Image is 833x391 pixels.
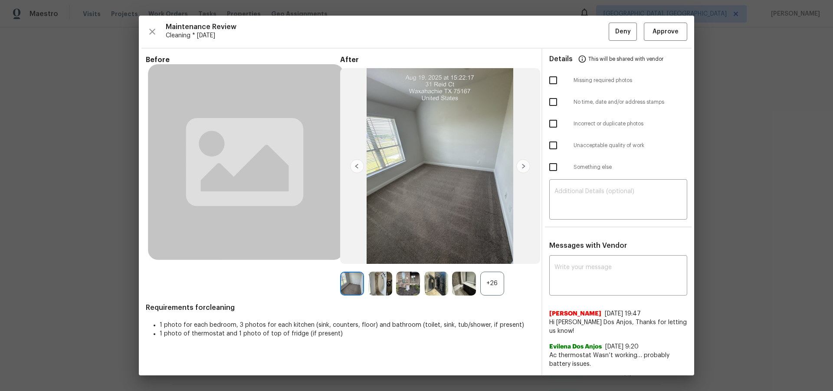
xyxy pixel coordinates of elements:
img: left-chevron-button-url [350,159,364,173]
span: No time, date and/or address stamps [574,99,687,106]
span: Hi [PERSON_NAME] Dos Anjos, Thanks for letting us know! [549,318,687,335]
span: Unacceptable quality of work [574,142,687,149]
span: Incorrect or duplicate photos [574,120,687,128]
img: right-chevron-button-url [516,159,530,173]
span: Ac thermostat Wasn’t working… probably battery issues. [549,351,687,368]
button: Deny [609,23,637,41]
span: Messages with Vendor [549,242,627,249]
li: 1 photo of thermostat and 1 photo of top of fridge (if present) [160,329,535,338]
span: [DATE] 9:20 [605,344,639,350]
div: Something else [542,156,694,178]
span: Details [549,49,573,69]
span: After [340,56,535,64]
span: Approve [653,26,679,37]
span: This will be shared with vendor [588,49,663,69]
span: [DATE] 19:47 [605,311,641,317]
div: Missing required photos [542,69,694,91]
li: 1 photo for each bedroom, 3 photos for each kitchen (sink, counters, floor) and bathroom (toilet,... [160,321,535,329]
span: Before [146,56,340,64]
div: No time, date and/or address stamps [542,91,694,113]
button: Approve [644,23,687,41]
span: Something else [574,164,687,171]
span: Deny [615,26,631,37]
div: +26 [480,272,504,296]
span: Cleaning * [DATE] [166,31,609,40]
span: Missing required photos [574,77,687,84]
div: Incorrect or duplicate photos [542,113,694,135]
div: Unacceptable quality of work [542,135,694,156]
span: Maintenance Review [166,23,609,31]
span: Evilena Dos Anjos [549,342,602,351]
span: [PERSON_NAME] [549,309,601,318]
span: Requirements for cleaning [146,303,535,312]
